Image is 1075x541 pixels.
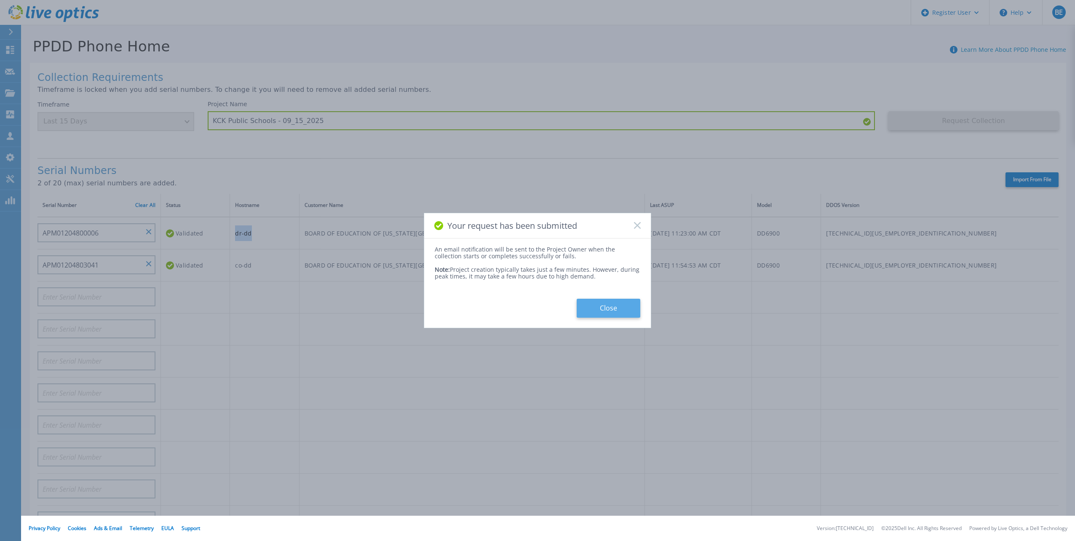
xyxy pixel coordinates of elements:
[969,526,1067,531] li: Powered by Live Optics, a Dell Technology
[182,525,200,532] a: Support
[68,525,86,532] a: Cookies
[577,299,640,318] button: Close
[130,525,154,532] a: Telemetry
[435,265,450,273] span: Note:
[29,525,60,532] a: Privacy Policy
[817,526,874,531] li: Version: [TECHNICAL_ID]
[435,246,640,260] div: An email notification will be sent to the Project Owner when the collection starts or completes s...
[881,526,962,531] li: © 2025 Dell Inc. All Rights Reserved
[435,260,640,280] div: Project creation typically takes just a few minutes. However, during peak times, it may take a fe...
[447,221,577,230] span: Your request has been submitted
[94,525,122,532] a: Ads & Email
[161,525,174,532] a: EULA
